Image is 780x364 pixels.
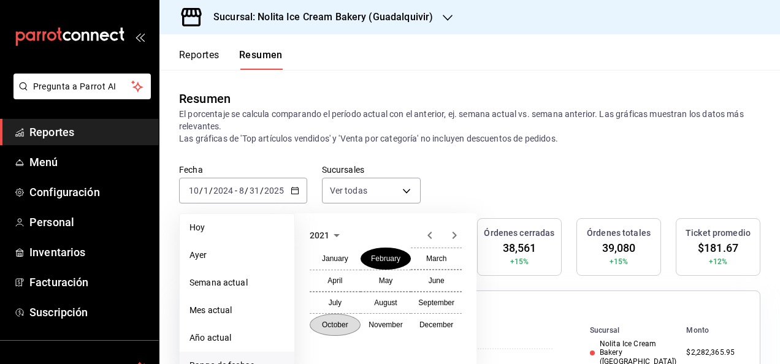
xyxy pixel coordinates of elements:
[361,292,411,314] button: August 2021
[570,324,681,337] th: Sucursal
[29,124,149,140] span: Reportes
[322,320,348,329] abbr: October 2021
[239,49,283,70] button: Resumen
[429,276,445,285] abbr: June 2021
[310,230,329,240] span: 2021
[13,74,151,99] button: Pregunta a Parrot AI
[503,240,537,256] span: 38,561
[322,254,348,263] abbr: January 2021
[322,165,421,174] label: Sucursales
[602,240,636,256] span: 39,080
[361,314,411,336] button: November 2021
[411,270,462,292] button: June 2021
[189,221,285,234] span: Hoy
[29,154,149,170] span: Menú
[361,248,411,270] button: February 2021
[179,49,283,70] div: navigation tabs
[135,32,145,42] button: open_drawer_menu
[374,298,397,307] abbr: August 2021
[189,249,285,262] span: Ayer
[179,49,220,70] button: Reportes
[235,186,237,195] span: -
[203,186,209,195] input: --
[484,227,554,240] h3: Órdenes cerradas
[327,276,342,285] abbr: April 2021
[33,80,132,93] span: Pregunta a Parrot AI
[204,10,433,25] h3: Sucursal: Nolita Ice Cream Bakery (Guadalquivir)
[426,254,446,263] abbr: March 2021
[310,292,361,314] button: July 2021
[29,244,149,260] span: Inventarios
[260,186,264,195] span: /
[587,227,651,240] h3: Órdenes totales
[29,184,149,200] span: Configuración
[411,292,462,314] button: September 2021
[310,248,361,270] button: January 2021
[239,186,245,195] input: --
[330,184,367,197] span: Ver todas
[179,108,760,145] p: El porcentaje se calcula comparando el período actual con el anterior, ej. semana actual vs. sema...
[264,186,285,195] input: ----
[189,304,285,317] span: Mes actual
[379,276,393,285] abbr: May 2021
[419,320,453,329] abbr: December 2021
[709,256,728,267] span: +12%
[698,240,738,256] span: $181.67
[179,89,231,108] div: Resumen
[310,228,344,243] button: 2021
[29,304,149,320] span: Suscripción
[179,165,307,174] label: Fecha
[188,186,199,195] input: --
[310,270,361,292] button: April 2021
[310,314,361,336] button: October 2021
[418,298,454,307] abbr: September 2021
[686,227,751,240] h3: Ticket promedio
[245,186,248,195] span: /
[681,324,754,337] th: Monto
[199,186,203,195] span: /
[329,298,342,307] abbr: July 2021
[361,270,411,292] button: May 2021
[29,214,149,230] span: Personal
[249,186,260,195] input: --
[610,256,629,267] span: +15%
[9,89,151,102] a: Pregunta a Parrot AI
[189,276,285,289] span: Semana actual
[29,274,149,290] span: Facturación
[213,186,234,195] input: ----
[411,248,462,270] button: March 2021
[369,320,402,329] abbr: November 2021
[510,256,529,267] span: +15%
[209,186,213,195] span: /
[371,254,400,263] abbr: February 2021
[189,332,285,344] span: Año actual
[411,314,462,336] button: December 2021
